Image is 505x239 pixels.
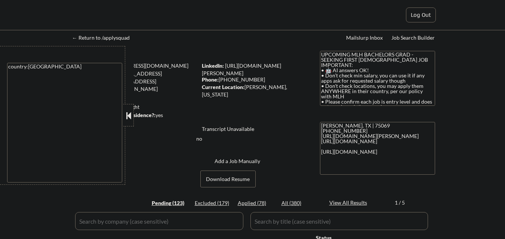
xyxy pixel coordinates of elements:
div: Excluded (179) [195,199,232,207]
div: 75 sent / 250 bought [73,103,197,111]
div: Mailslurp Inbox [346,35,384,40]
div: [EMAIL_ADDRESS][PERSON_NAME][DOMAIN_NAME] [73,78,197,92]
div: Applied (78) [238,199,275,207]
button: Log Out [406,7,436,22]
a: Job Search Builder [391,35,435,42]
input: Search by company (case sensitive) [75,212,243,230]
div: [EMAIL_ADDRESS][DOMAIN_NAME] [73,70,197,85]
a: Mailslurp Inbox [346,35,384,42]
div: ← Return to /applysquad [72,35,137,40]
button: Add a Job Manually [200,154,275,168]
div: 1 / 5 [395,199,412,206]
div: [PERSON_NAME] [73,49,227,58]
strong: Phone: [202,76,219,83]
div: [EMAIL_ADDRESS][DOMAIN_NAME] [73,62,197,70]
a: [URL][DOMAIN_NAME][PERSON_NAME] [202,62,281,76]
div: no [196,135,218,143]
div: [PHONE_NUMBER] [202,76,308,83]
a: ← Return to /applysquad [72,35,137,42]
strong: LinkedIn: [202,62,224,69]
button: Download Resume [200,171,256,187]
div: View All Results [329,199,369,206]
input: Search by title (case sensitive) [250,212,428,230]
div: Pending (123) [152,199,189,207]
div: All (380) [281,199,319,207]
strong: Current Location: [202,84,244,90]
div: [PERSON_NAME], [US_STATE] [202,83,308,98]
div: Job Search Builder [391,35,435,40]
